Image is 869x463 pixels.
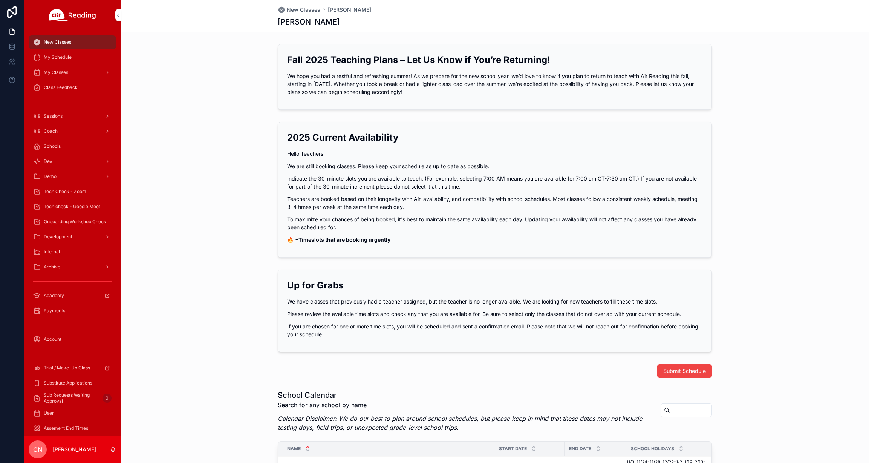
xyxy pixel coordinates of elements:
[29,361,116,375] a: Trial / Make-Up Class
[44,249,60,255] span: Internal
[657,364,712,378] button: Submit Schedule
[569,446,591,452] span: End Date
[287,175,702,190] p: Indicate the 30-minute slots you are available to teach. (For example, selecting 7:00 AM means yo...
[29,170,116,183] a: Demo
[44,219,106,225] span: Onboarding Workshop Check
[29,230,116,244] a: Development
[33,445,42,454] span: CN
[44,143,61,149] span: Schools
[278,17,340,27] h1: [PERSON_NAME]
[278,400,655,409] p: Search for any school by name
[29,304,116,317] a: Payments
[44,410,54,416] span: User
[278,390,655,400] h1: School Calendar
[44,308,65,314] span: Payments
[287,6,320,14] span: New Classes
[287,72,702,96] p: We hope you had a restful and refreshing summer! As we prepare for the new school year, we’d love...
[29,51,116,64] a: My Schedule
[29,260,116,274] a: Archive
[29,289,116,302] a: Academy
[44,293,64,299] span: Academy
[53,446,96,453] p: [PERSON_NAME]
[44,173,57,179] span: Demo
[287,446,301,452] span: Name
[287,279,702,291] h2: Up for Grabs
[44,425,88,431] span: Assement End Times
[278,6,320,14] a: New Classes
[29,406,116,420] a: User
[278,415,642,431] em: Calendar Disclaimer: We do our best to plan around school schedules, but please keep in mind that...
[44,392,99,404] span: Sub Requests Waiting Approval
[287,215,702,231] p: To maximize your chances of being booked, it's best to maintain the same availability each day. U...
[29,215,116,228] a: Onboarding Workshop Check
[29,391,116,405] a: Sub Requests Waiting Approval0
[49,9,96,21] img: App logo
[44,336,61,342] span: Account
[287,236,702,244] p: 🔥 =
[663,367,706,375] span: Submit Schedule
[44,204,100,210] span: Tech check - Google Meet
[29,200,116,213] a: Tech check - Google Meet
[44,365,90,371] span: Trial / Make-Up Class
[287,162,702,170] p: We are still booking classes. Please keep your schedule as up to date as possible.
[103,394,112,403] div: 0
[29,124,116,138] a: Coach
[29,81,116,94] a: Class Feedback
[298,236,390,243] strong: Timeslots that are booking urgently
[328,6,371,14] a: [PERSON_NAME]
[287,131,702,144] h2: 2025 Current Availability
[44,234,72,240] span: Development
[44,128,58,134] span: Coach
[29,422,116,435] a: Assement End Times
[287,297,702,305] p: We have classes that previously had a teacher assigned, but the teacher is no longer available. W...
[29,66,116,79] a: My Classes
[24,30,121,436] div: scrollable content
[287,195,702,211] p: Teachers are booked based on their longevity with Air, availability, and compatibility with schoo...
[287,150,702,158] p: Hello Teachers!
[29,35,116,49] a: New Classes
[44,54,72,60] span: My Schedule
[287,310,702,318] p: Please review the available time slots and check any that you are available for. Be sure to selec...
[44,113,63,119] span: Sessions
[29,376,116,390] a: Substitute Applications
[287,322,702,338] p: If you are chosen for one or more time slots, you will be scheduled and sent a confirmation email...
[29,140,116,153] a: Schools
[287,54,702,66] h2: Fall 2025 Teaching Plans – Let Us Know if You’re Returning!
[29,185,116,198] a: Tech Check - Zoom
[499,446,527,452] span: Start Date
[44,84,78,90] span: Class Feedback
[29,245,116,259] a: Internal
[44,39,71,45] span: New Classes
[44,264,60,270] span: Archive
[29,109,116,123] a: Sessions
[44,69,68,75] span: My Classes
[631,446,674,452] span: School Holidays
[44,380,92,386] span: Substitute Applications
[29,333,116,346] a: Account
[29,155,116,168] a: Dev
[44,158,52,164] span: Dev
[44,189,86,195] span: Tech Check - Zoom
